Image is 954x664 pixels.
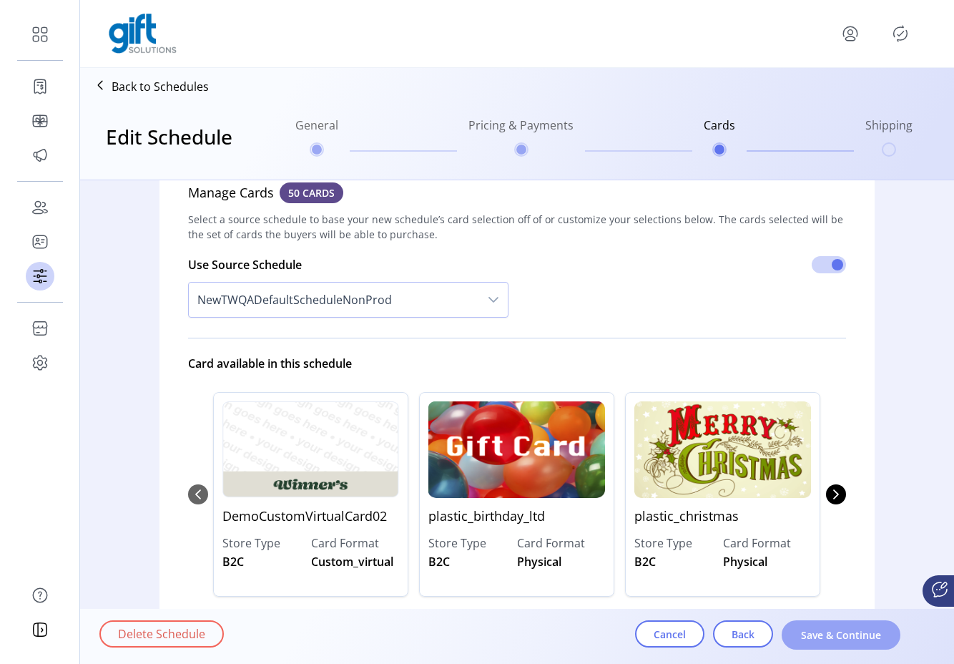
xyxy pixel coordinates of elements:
[800,628,882,643] span: Save & Continue
[208,378,414,611] div: 0
[222,498,399,534] p: DemoCustomVirtualCard02
[732,627,754,642] span: Back
[634,401,811,498] img: plastic_christmas
[311,553,393,570] span: Custom_virtual
[300,185,335,200] span: CARDS
[222,553,244,570] span: B2C
[99,620,224,648] button: Delete Schedule
[782,620,900,650] button: Save & Continue
[634,553,656,570] span: B2C
[634,498,811,534] p: plastic_christmas
[280,182,343,203] span: 50
[188,182,349,212] h5: Manage Cards
[826,484,846,504] button: Next Page
[723,553,767,570] span: Physical
[311,534,400,552] label: Card Format
[634,534,723,552] label: Store Type
[713,620,773,648] button: Back
[222,401,399,498] img: DemoCustomVirtualCard02
[723,534,812,552] label: Card Format
[839,22,862,45] button: menu
[635,620,704,648] button: Cancel
[112,78,209,95] p: Back to Schedules
[188,257,302,273] span: Use Source Schedule
[654,627,686,642] span: Cancel
[188,349,846,378] div: Card available in this schedule
[118,625,205,643] span: Delete Schedule
[479,283,508,317] div: dropdown trigger
[106,122,232,152] h3: Edit Schedule
[189,283,479,317] span: NewTWQADefaultScheduleNonProd
[414,378,620,611] div: 1
[222,534,311,552] label: Store Type
[109,14,177,54] img: logo
[704,117,735,142] h6: Cards
[889,22,912,45] button: Publisher Panel
[428,498,605,534] p: plastic_birthday_ltd
[620,378,826,611] div: 2
[188,212,846,242] span: Select a source schedule to base your new schedule’s card selection off of or customize your sele...
[428,534,517,552] label: Store Type
[517,534,606,552] label: Card Format
[428,401,605,498] img: plastic_birthday_ltd
[517,553,561,570] span: Physical
[428,553,450,570] span: B2C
